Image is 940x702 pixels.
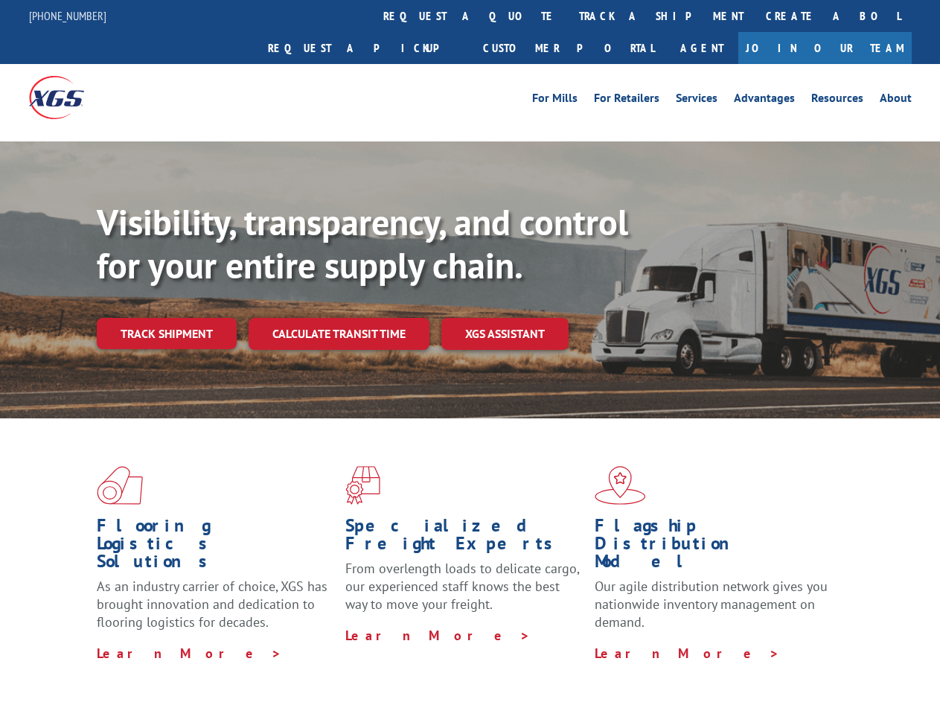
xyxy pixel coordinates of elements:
[595,517,832,578] h1: Flagship Distribution Model
[97,645,282,662] a: Learn More >
[595,578,828,631] span: Our agile distribution network gives you nationwide inventory management on demand.
[595,645,780,662] a: Learn More >
[257,32,472,64] a: Request a pickup
[441,318,569,350] a: XGS ASSISTANT
[97,517,334,578] h1: Flooring Logistics Solutions
[29,8,106,23] a: [PHONE_NUMBER]
[676,92,717,109] a: Services
[811,92,863,109] a: Resources
[345,560,583,626] p: From overlength loads to delicate cargo, our experienced staff knows the best way to move your fr...
[97,578,327,631] span: As an industry carrier of choice, XGS has brought innovation and dedication to flooring logistics...
[594,92,659,109] a: For Retailers
[472,32,665,64] a: Customer Portal
[345,466,380,505] img: xgs-icon-focused-on-flooring-red
[738,32,912,64] a: Join Our Team
[532,92,578,109] a: For Mills
[734,92,795,109] a: Advantages
[665,32,738,64] a: Agent
[97,199,628,288] b: Visibility, transparency, and control for your entire supply chain.
[595,466,646,505] img: xgs-icon-flagship-distribution-model-red
[345,627,531,644] a: Learn More >
[249,318,429,350] a: Calculate transit time
[97,318,237,349] a: Track shipment
[97,466,143,505] img: xgs-icon-total-supply-chain-intelligence-red
[880,92,912,109] a: About
[345,517,583,560] h1: Specialized Freight Experts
